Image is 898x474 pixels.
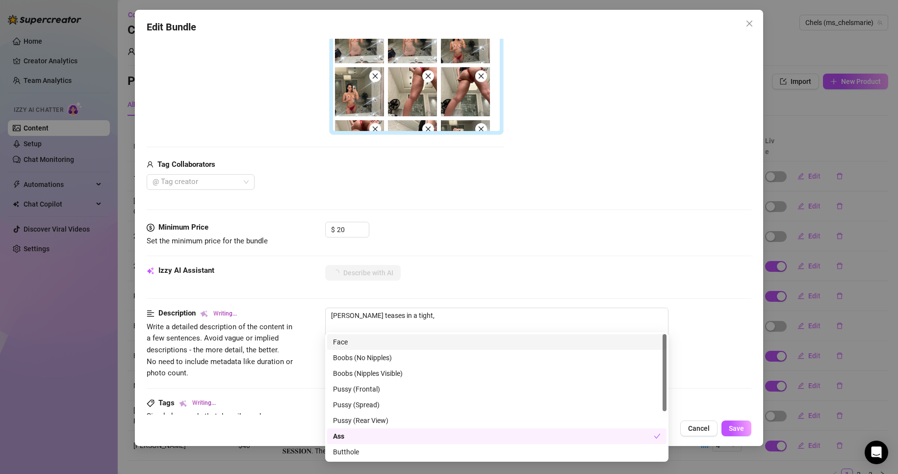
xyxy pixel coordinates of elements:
button: Cancel [680,421,718,436]
img: media [441,120,490,169]
div: Ass [333,431,654,442]
div: Boobs (No Nipples) [333,352,661,363]
button: Save [721,421,751,436]
div: Open Intercom Messenger [865,441,888,464]
span: Cancel [688,424,710,432]
span: dollar [147,222,154,234]
div: Face [333,337,661,347]
span: Writing... [213,309,237,318]
span: tag [147,399,154,407]
span: check [654,433,661,440]
strong: Description [158,309,196,317]
div: Pussy (Rear View) [333,415,661,426]
span: Write a detailed description of the content in a few sentences. Avoid vague or implied descriptio... [147,322,293,377]
div: Pussy (Spread) [327,397,667,413]
span: close [478,126,485,132]
div: Boobs (Nipples Visible) [327,366,667,381]
div: Pussy (Rear View) [327,413,667,428]
div: Boobs (No Nipples) [327,350,667,366]
img: media [441,14,490,63]
strong: Minimum Price [158,223,208,232]
span: close [478,73,485,79]
img: media [335,14,384,63]
textarea: Chelsea teases in a [326,308,668,323]
img: media [335,120,384,169]
div: Boobs (Nipples Visible) [333,368,661,379]
span: user [147,159,154,171]
img: media [388,67,437,116]
strong: Tag Collaborators [157,160,215,169]
span: align-left [147,308,154,319]
div: Face [327,334,667,350]
span: close [372,73,379,79]
div: Pussy (Frontal) [333,384,661,395]
img: media [335,67,384,116]
span: Set the minimum price for the bundle [147,237,268,245]
span: Simple keywords that describe and summarize the content, like specific fetishes, positions, categ... [147,412,265,444]
img: media [388,120,437,169]
div: Ass [327,428,667,444]
div: Butthole [327,444,667,460]
span: close [425,73,432,79]
img: media [388,14,437,63]
div: Pussy (Spread) [333,399,661,410]
span: Save [729,424,744,432]
span: close [372,126,379,132]
div: Butthole [333,447,661,457]
span: Writing... [192,398,216,408]
img: media [441,67,490,116]
span: Close [742,20,757,27]
span: Edit Bundle [147,20,196,35]
strong: Izzy AI Assistant [158,266,214,275]
strong: Tags [158,398,175,407]
span: close [425,126,432,132]
div: Pussy (Frontal) [327,381,667,397]
button: Close [742,16,757,31]
span: close [745,20,753,27]
button: Describe with AI [325,265,401,281]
